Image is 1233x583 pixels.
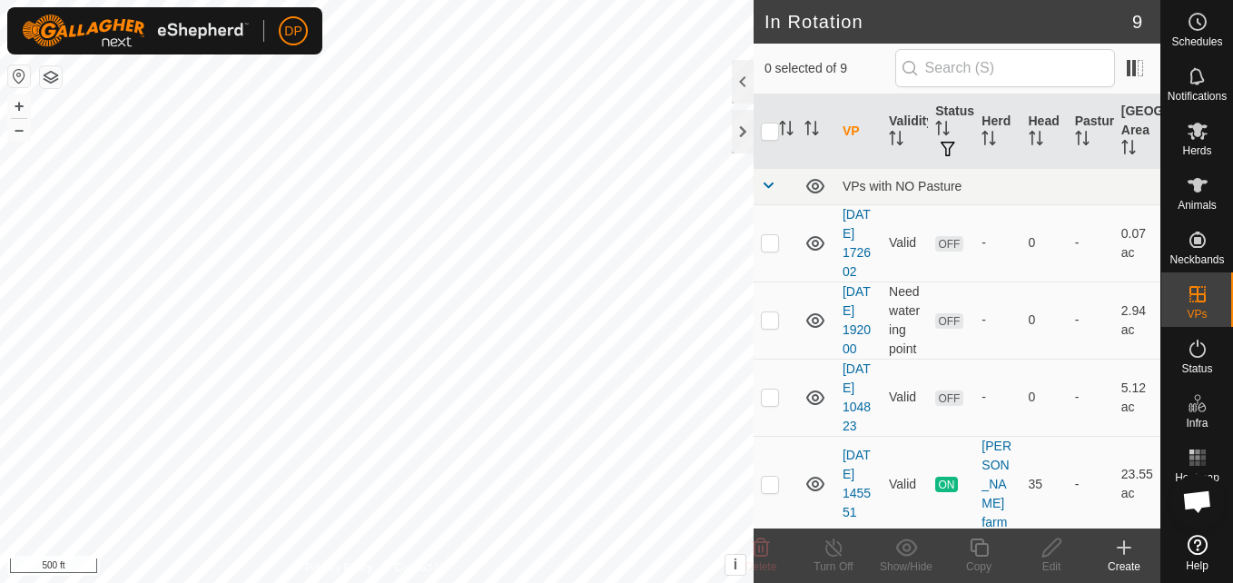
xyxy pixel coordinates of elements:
th: VP [835,94,882,169]
p-sorticon: Activate to sort [981,133,996,148]
p-sorticon: Activate to sort [935,124,950,138]
td: 5.12 ac [1114,359,1160,436]
span: Infra [1186,418,1208,429]
td: Valid [882,436,928,532]
span: 0 selected of 9 [764,59,895,78]
th: Status [928,94,974,169]
div: VPs with NO Pasture [843,179,1153,193]
th: Validity [882,94,928,169]
span: Heatmap [1175,472,1219,483]
th: Herd [974,94,1021,169]
span: Notifications [1168,91,1227,102]
span: Status [1181,363,1212,374]
a: [DATE] 104823 [843,361,871,433]
p-sorticon: Activate to sort [804,124,819,138]
div: [PERSON_NAME] farm [981,437,1013,532]
span: VPs [1187,309,1207,320]
div: Create [1088,558,1160,575]
span: Schedules [1171,36,1222,47]
a: [DATE] 192000 [843,284,871,356]
span: Delete [745,560,777,573]
div: Turn Off [797,558,870,575]
td: 2.94 ac [1114,282,1160,359]
p-sorticon: Activate to sort [1121,143,1136,157]
p-sorticon: Activate to sort [1075,133,1090,148]
img: Gallagher Logo [22,15,249,47]
td: - [1068,282,1114,359]
div: - [981,233,1013,252]
h2: In Rotation [764,11,1132,33]
div: - [981,388,1013,407]
span: OFF [935,390,962,406]
input: Search (S) [895,49,1115,87]
td: 23.55 ac [1114,436,1160,532]
span: DP [284,22,301,41]
td: Valid [882,359,928,436]
button: + [8,95,30,117]
a: Contact Us [395,559,449,576]
td: 0 [1021,282,1068,359]
th: [GEOGRAPHIC_DATA] Area [1114,94,1160,169]
div: - [981,311,1013,330]
span: Herds [1182,145,1211,156]
td: 0 [1021,204,1068,282]
div: Copy [942,558,1015,575]
div: Show/Hide [870,558,942,575]
span: Animals [1178,200,1217,211]
a: Open chat [1170,474,1225,529]
td: - [1068,204,1114,282]
a: [DATE] 172602 [843,207,871,279]
a: Privacy Policy [305,559,373,576]
td: Need watering point [882,282,928,359]
td: 35 [1021,436,1068,532]
td: - [1068,436,1114,532]
p-sorticon: Activate to sort [1029,133,1043,148]
span: OFF [935,313,962,329]
button: – [8,119,30,141]
td: Valid [882,204,928,282]
span: 9 [1132,8,1142,35]
button: Reset Map [8,65,30,87]
span: Neckbands [1169,254,1224,265]
th: Pasture [1068,94,1114,169]
p-sorticon: Activate to sort [779,124,794,138]
a: Help [1161,528,1233,578]
button: Map Layers [40,66,62,88]
td: - [1068,359,1114,436]
td: 0 [1021,359,1068,436]
span: ON [935,477,957,492]
p-sorticon: Activate to sort [889,133,903,148]
div: Edit [1015,558,1088,575]
td: 0.07 ac [1114,204,1160,282]
span: i [734,557,737,572]
th: Head [1021,94,1068,169]
span: Help [1186,560,1208,571]
button: i [725,555,745,575]
span: OFF [935,236,962,252]
a: [DATE] 145551 [843,448,871,519]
